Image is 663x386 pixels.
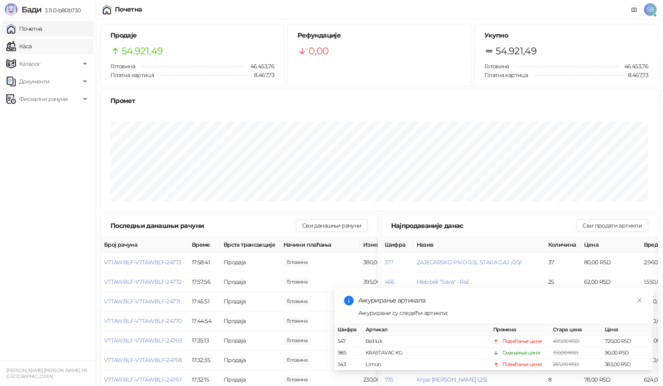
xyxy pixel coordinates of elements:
span: 395,00 [283,277,311,286]
span: Платна картица [110,71,154,79]
th: Шифра [382,237,413,253]
button: Knjaz [PERSON_NAME] 1,25l [417,376,487,383]
div: Промет [110,96,648,106]
td: 720,00 RSD [602,336,653,347]
a: Close [635,296,644,305]
th: Врста трансакције [220,237,280,253]
th: Стара цена [550,324,602,336]
span: 170,00 [283,297,311,306]
span: Готовина [484,63,509,70]
span: Готовина [110,63,135,70]
div: Смањење цене [502,349,540,357]
th: Цена [581,237,641,253]
span: 0,00 [309,44,329,59]
small: [PERSON_NAME] [PERSON_NAME] PR [GEOGRAPHIC_DATA] [6,368,87,379]
td: 80,00 RSD [581,253,641,272]
button: 466 [385,278,395,285]
td: Продаја [220,253,280,272]
td: Продаја [220,350,280,370]
button: 735 [385,376,393,383]
td: 543 [334,359,362,370]
span: 627,00 [283,336,311,345]
td: 25 [545,272,581,292]
td: Продаја [220,292,280,311]
span: 54.921,49 [496,44,537,59]
span: 54.921,49 [122,44,163,59]
button: ZAJECARSKO PIVO 0.5L STARA GAJ.-/20/- [417,259,523,266]
span: 380,00 [283,258,311,267]
span: 380,00 [283,356,311,364]
td: Продаја [220,331,280,350]
img: Logo [5,3,18,16]
td: 395,00 RSD [360,272,420,292]
span: 365,00 [283,317,311,325]
th: Количина [545,237,581,253]
th: Назив [413,237,545,253]
td: 17:32:35 [189,350,220,370]
div: Ажурирање артикала [358,296,644,305]
button: V7TAWBLF-V7TAWBLF-24768 [104,356,182,364]
span: Платна картица [484,71,528,79]
button: V7TAWBLF-V7TAWBLF-24772 [104,278,181,285]
h5: Рефундације [297,31,461,40]
div: Последњи данашњи рачуни [110,221,296,231]
a: Документација [628,3,641,16]
span: 8.467,73 [622,71,648,79]
td: 17:58:41 [189,253,220,272]
th: Начини плаћања [280,237,360,253]
div: Најпродаваније данас [391,221,576,231]
button: V7TAWBLF-V7TAWBLF-24770 [104,317,181,325]
a: Каса [6,38,31,54]
h5: Укупно [484,31,648,40]
div: Почетна [115,6,142,13]
span: Каталог [19,56,41,72]
button: V7TAWBLF-V7TAWBLF-24771 [104,298,180,305]
div: Повећање цене [502,337,542,345]
td: KRASTAVAC KG [362,347,490,359]
span: close [637,297,642,303]
span: info-circle [344,296,354,305]
button: V7TAWBLF-V7TAWBLF-24767 [104,376,181,383]
button: Сви данашњи рачуни [296,219,368,232]
th: Број рачуна [101,237,189,253]
button: 377 [385,259,393,266]
span: 230,00 [283,375,311,384]
th: Износ [360,237,420,253]
span: V7TAWBLF-V7TAWBLF-24773 [104,259,181,266]
th: Артикал [362,324,490,336]
th: Цена [602,324,653,336]
a: Почетна [6,21,42,37]
span: Hleb beli "Sava" - Raž [417,278,469,285]
td: 985 [334,347,362,359]
span: 495,00 RSD [553,338,580,344]
span: SB [644,3,657,16]
span: Фискални рачуни [19,91,68,107]
span: 46.453,76 [619,62,648,71]
td: Продаја [220,272,280,292]
td: Beli luk [362,336,490,347]
td: Limun [362,359,490,370]
td: 37 [545,253,581,272]
button: V7TAWBLF-V7TAWBLF-24769 [104,337,182,344]
button: Сви продати артикли [576,219,648,232]
span: Документи [19,73,49,89]
td: 365,00 RSD [602,359,653,370]
span: 8.467,73 [248,71,274,79]
td: 90,00 RSD [602,347,653,359]
td: Продаја [220,311,280,331]
div: Ажурирани су следећи артикли: [358,309,644,317]
td: 17:35:13 [189,331,220,350]
th: Време [189,237,220,253]
td: 547 [334,336,362,347]
span: 46.453,76 [245,62,274,71]
td: 17:45:51 [189,292,220,311]
th: Промена [490,324,550,336]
